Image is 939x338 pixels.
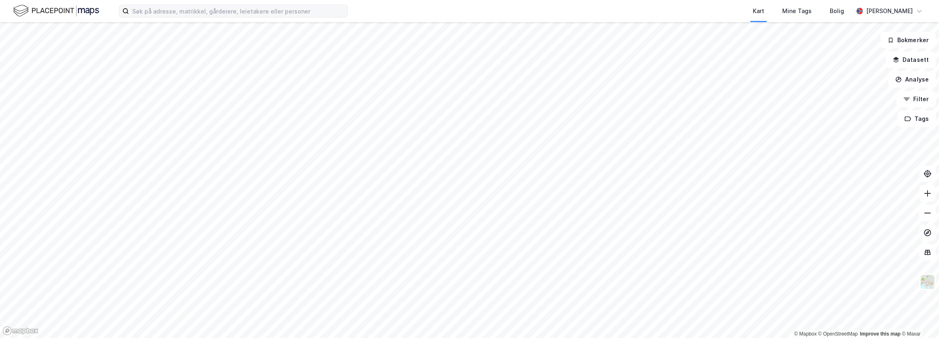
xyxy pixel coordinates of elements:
[13,4,99,18] img: logo.f888ab2527a4732fd821a326f86c7f29.svg
[898,299,939,338] div: Kontrollprogram for chat
[782,6,812,16] div: Mine Tags
[753,6,764,16] div: Kart
[898,299,939,338] iframe: Chat Widget
[830,6,844,16] div: Bolig
[866,6,913,16] div: [PERSON_NAME]
[129,5,348,17] input: Søk på adresse, matrikkel, gårdeiere, leietakere eller personer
